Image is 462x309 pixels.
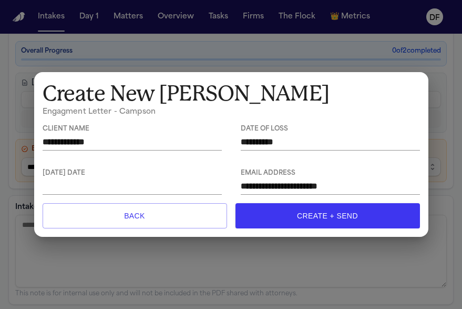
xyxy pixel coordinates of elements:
button: Create + Send [235,203,420,228]
span: Client Name [43,125,222,133]
button: Back [43,203,227,228]
span: [DATE] Date [43,170,222,177]
span: Date of Loss [241,125,420,133]
h6: Engagment Letter - Campson [43,107,420,117]
span: Email Address [241,170,420,177]
h1: Create New [PERSON_NAME] [43,81,420,107]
